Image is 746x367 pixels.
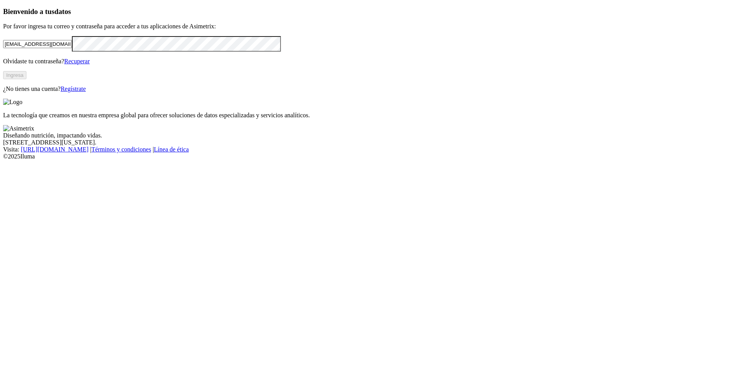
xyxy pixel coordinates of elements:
span: datos [54,7,71,16]
input: Tu correo [3,40,72,48]
div: © 2025 Iluma [3,153,743,160]
p: Olvidaste tu contraseña? [3,58,743,65]
div: Diseñando nutrición, impactando vidas. [3,132,743,139]
img: Logo [3,99,23,106]
a: Términos y condiciones [91,146,151,153]
a: [URL][DOMAIN_NAME] [21,146,89,153]
p: ¿No tienes una cuenta? [3,85,743,92]
p: La tecnología que creamos en nuestra empresa global para ofrecer soluciones de datos especializad... [3,112,743,119]
p: Por favor ingresa tu correo y contraseña para acceder a tus aplicaciones de Asimetrix: [3,23,743,30]
button: Ingresa [3,71,26,79]
img: Asimetrix [3,125,34,132]
a: Línea de ética [154,146,189,153]
a: Regístrate [61,85,86,92]
h3: Bienvenido a tus [3,7,743,16]
div: Visita : | | [3,146,743,153]
div: [STREET_ADDRESS][US_STATE]. [3,139,743,146]
a: Recuperar [64,58,90,64]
